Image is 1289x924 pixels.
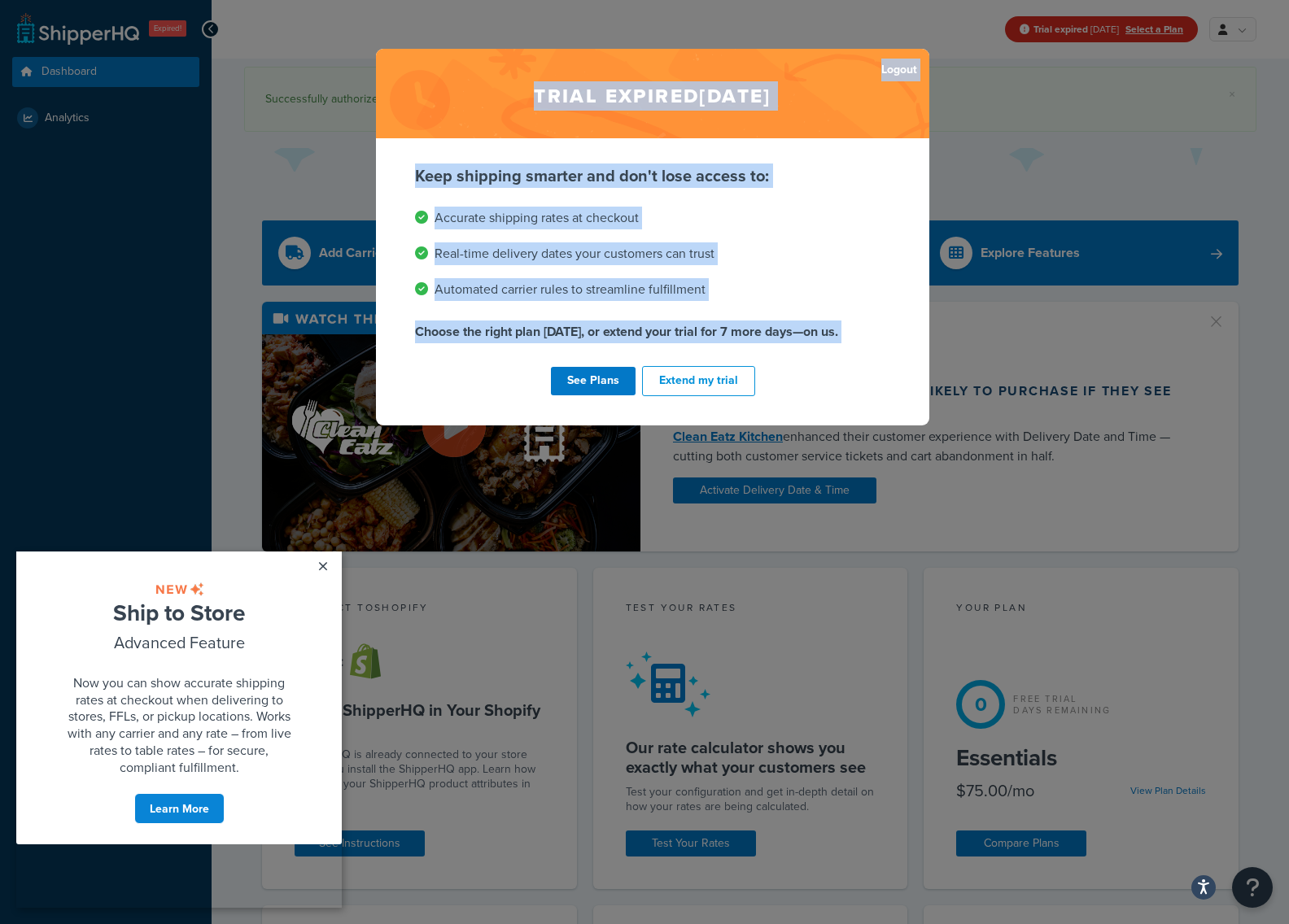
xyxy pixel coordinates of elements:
[881,59,917,81] a: Logout
[376,49,929,138] h2: Trial expired [DATE]
[551,367,636,395] a: See Plans
[415,320,890,343] p: Choose the right plan [DATE], or extend your trial for 7 more days—on us.
[98,79,229,102] span: Advanced Feature
[51,122,275,224] span: Now you can show accurate shipping rates at checkout when delivering to stores, FFLs, or pickup l...
[415,207,890,229] li: Accurate shipping rates at checkout
[415,164,890,187] p: Keep shipping smarter and don't lose access to:
[415,242,890,265] li: Real-time delivery dates your customers can trust
[97,45,229,77] span: Ship to Store
[642,366,755,396] button: Extend my trial
[118,242,208,272] a: Learn More
[415,278,890,301] li: Automated carrier rules to streamline fulfillment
